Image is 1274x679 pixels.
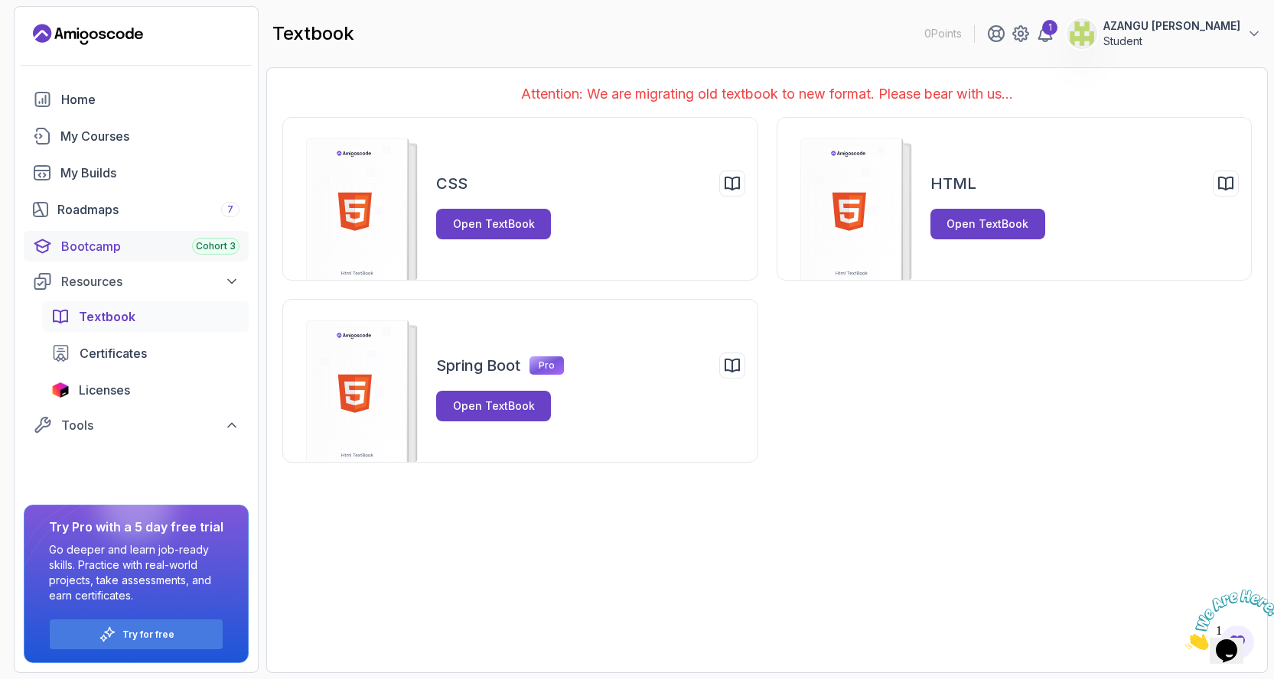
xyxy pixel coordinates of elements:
[49,542,223,603] p: Go deeper and learn job-ready skills. Practice with real-world projects, take assessments, and ea...
[272,21,354,46] h2: textbook
[6,6,12,19] span: 1
[924,26,962,41] p: 0 Points
[1067,18,1262,49] button: user profile imageAZANGU [PERSON_NAME]Student
[436,173,468,194] h2: CSS
[61,416,239,434] div: Tools
[1067,19,1096,48] img: user profile image
[453,398,535,414] div: Open TextBook
[1103,18,1240,34] p: AZANGU [PERSON_NAME]
[1036,24,1054,43] a: 1
[61,272,239,291] div: Resources
[930,173,976,194] h2: HTML
[79,381,130,399] span: Licenses
[436,391,551,421] button: Open TextBook
[24,231,249,262] a: bootcamp
[947,216,1028,232] div: Open TextBook
[24,121,249,151] a: courses
[930,209,1045,239] button: Open TextBook
[60,164,239,182] div: My Builds
[24,194,249,225] a: roadmaps
[529,356,564,375] p: Pro
[57,200,239,219] div: Roadmaps
[33,22,143,47] a: Landing page
[196,240,236,252] span: Cohort 3
[24,84,249,115] a: home
[51,382,70,398] img: jetbrains icon
[436,355,520,376] h2: Spring Boot
[436,209,551,239] button: Open TextBook
[1103,34,1240,49] p: Student
[42,301,249,332] a: textbook
[80,344,147,362] span: Certificates
[61,237,239,255] div: Bootcamp
[6,6,101,67] img: Chat attention grabber
[24,268,249,295] button: Resources
[1179,583,1274,656] iframe: chat widget
[453,216,535,232] div: Open TextBook
[227,203,233,216] span: 7
[24,411,249,439] button: Tools
[1042,20,1057,35] div: 1
[49,619,223,650] button: Try for free
[79,307,135,326] span: Textbook
[61,90,239,109] div: Home
[282,83,1252,105] p: Attention: We are migrating old textbook to new format. Please bear with us...
[60,127,239,145] div: My Courses
[42,375,249,405] a: licenses
[24,158,249,188] a: builds
[122,629,174,641] a: Try for free
[42,338,249,369] a: certificates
